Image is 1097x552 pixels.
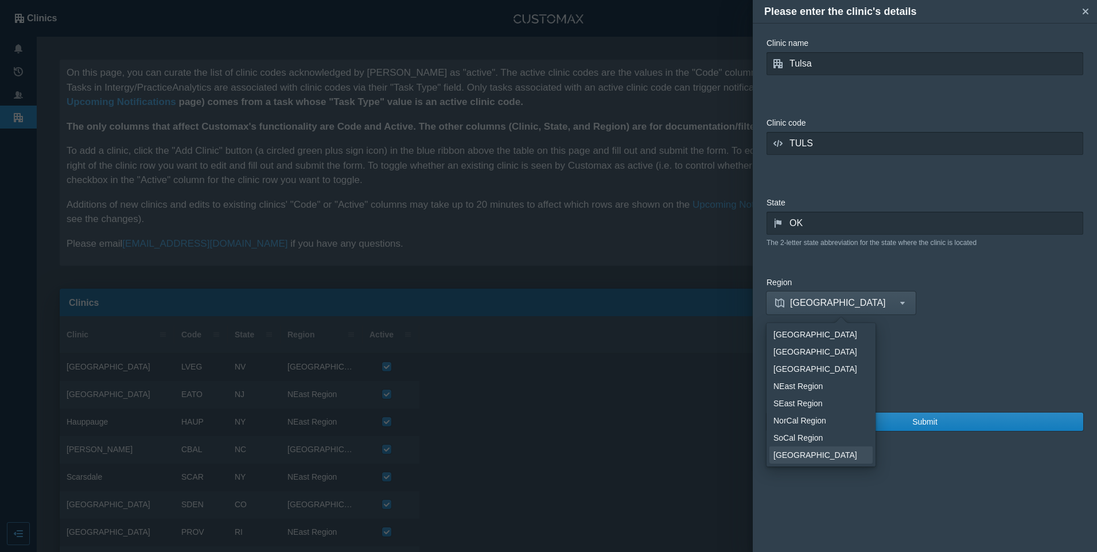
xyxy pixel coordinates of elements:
[773,449,865,461] div: [GEOGRAPHIC_DATA]
[767,413,1083,431] button: Submit
[773,398,865,409] div: SEast Region
[767,118,806,127] span: Clinic code
[773,346,865,357] div: [GEOGRAPHIC_DATA]
[767,238,1083,248] div: The 2-letter state abbreviation for the state where the clinic is located
[1077,3,1094,20] button: Close
[790,296,892,310] span: [GEOGRAPHIC_DATA]
[773,329,865,340] div: [GEOGRAPHIC_DATA]
[773,432,865,444] div: SoCal Region
[767,38,808,48] span: Clinic name
[764,3,1077,20] h4: Please enter the clinic's details
[767,278,792,287] span: Region
[767,198,785,207] span: State
[912,415,937,428] span: Submit
[767,291,916,314] button: [GEOGRAPHIC_DATA]
[773,363,865,375] div: [GEOGRAPHIC_DATA]
[773,380,865,392] div: NEast Region
[773,415,865,426] div: NorCal Region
